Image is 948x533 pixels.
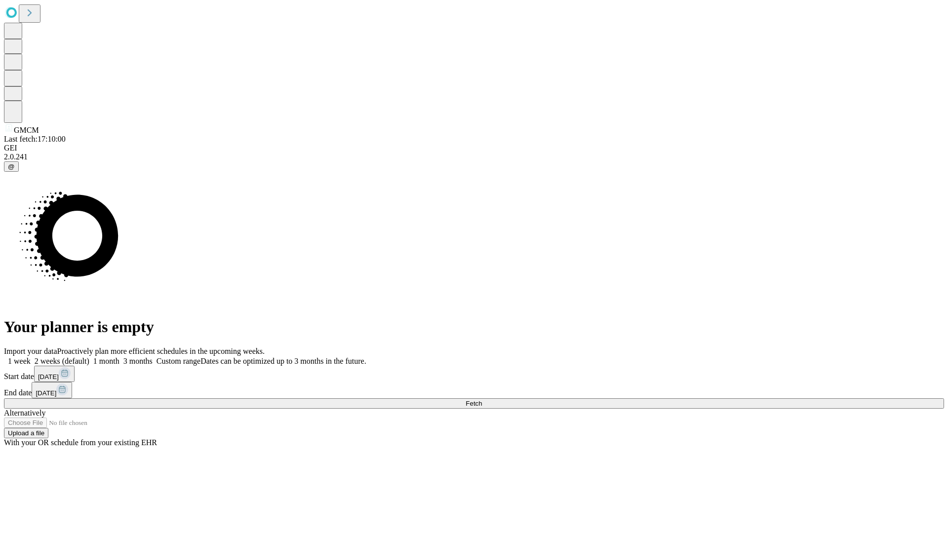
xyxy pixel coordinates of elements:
[34,366,75,382] button: [DATE]
[4,409,45,417] span: Alternatively
[4,366,944,382] div: Start date
[8,357,31,365] span: 1 week
[14,126,39,134] span: GMCM
[466,400,482,407] span: Fetch
[4,428,48,438] button: Upload a file
[32,382,72,398] button: [DATE]
[4,161,19,172] button: @
[200,357,366,365] span: Dates can be optimized up to 3 months in the future.
[4,398,944,409] button: Fetch
[157,357,200,365] span: Custom range
[4,347,57,355] span: Import your data
[57,347,265,355] span: Proactively plan more efficient schedules in the upcoming weeks.
[38,373,59,381] span: [DATE]
[4,318,944,336] h1: Your planner is empty
[4,152,944,161] div: 2.0.241
[4,382,944,398] div: End date
[8,163,15,170] span: @
[4,135,66,143] span: Last fetch: 17:10:00
[35,357,89,365] span: 2 weeks (default)
[123,357,153,365] span: 3 months
[36,389,56,397] span: [DATE]
[93,357,119,365] span: 1 month
[4,144,944,152] div: GEI
[4,438,157,447] span: With your OR schedule from your existing EHR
